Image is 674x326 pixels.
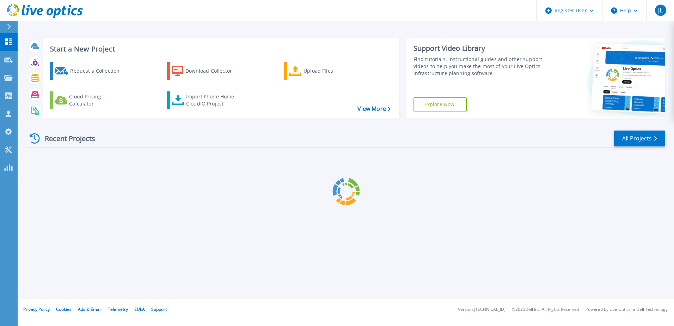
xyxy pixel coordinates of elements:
div: Download Collector [185,64,242,78]
li: Version: [TECHNICAL_ID] [458,307,505,312]
a: Support [151,306,167,312]
div: Request a Collection [70,64,127,78]
span: JL [658,7,662,13]
a: EULA [134,306,145,312]
h3: Start a New Project [50,45,390,53]
div: Find tutorials, instructional guides and other support videos to help you make the most of your L... [413,56,545,77]
div: Cloud Pricing Calculator [69,93,125,107]
div: Import Phone Home CloudIQ Project [186,93,241,107]
div: Recent Projects [27,130,105,147]
a: View More [357,105,390,112]
a: Download Collector [167,62,246,80]
a: Request a Collection [50,62,129,80]
a: Explore Now! [413,97,467,111]
a: Telemetry [108,306,128,312]
a: Privacy Policy [23,306,50,312]
a: Cookies [56,306,72,312]
a: Cloud Pricing Calculator [50,91,129,109]
a: All Projects [614,131,665,146]
div: Upload Files [304,64,360,78]
li: Powered by Live Optics, a Dell Technology [586,307,668,312]
a: Ads & Email [78,306,102,312]
div: Support Video Library [413,44,545,53]
li: © 2025 Dell Inc. All Rights Reserved [512,307,579,312]
a: Upload Files [284,62,363,80]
